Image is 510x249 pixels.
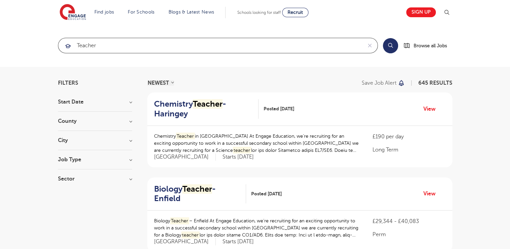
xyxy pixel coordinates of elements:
[414,42,447,50] span: Browse all Jobs
[154,238,216,245] span: [GEOGRAPHIC_DATA]
[60,4,86,21] img: Engage Education
[193,99,222,109] mark: Teacher
[176,133,195,140] mark: Teacher
[362,38,378,53] button: Clear
[58,80,78,86] span: Filters
[383,38,398,53] button: Search
[282,8,308,17] a: Recruit
[182,184,212,194] mark: Teacher
[58,38,378,53] div: Submit
[264,105,294,112] span: Posted [DATE]
[154,154,216,161] span: [GEOGRAPHIC_DATA]
[251,190,282,197] span: Posted [DATE]
[222,238,254,245] p: Starts [DATE]
[372,133,445,141] p: £190 per day
[154,184,246,204] a: BiologyTeacher- Enfield
[222,154,254,161] p: Starts [DATE]
[362,80,396,86] p: Save job alert
[58,38,362,53] input: Submit
[372,146,445,154] p: Long Term
[406,7,436,17] a: Sign up
[128,9,154,15] a: For Schools
[423,105,441,113] a: View
[288,10,303,15] span: Recruit
[58,118,132,124] h3: County
[58,176,132,182] h3: Sector
[154,99,259,119] a: ChemistryTeacher- Haringey
[233,147,251,154] mark: teacher
[154,133,359,154] p: Chemistry in [GEOGRAPHIC_DATA] At Engage Education, we’re recruiting for an exciting opportunity ...
[372,217,445,225] p: £29,344 - £40,083
[154,99,253,119] h2: Chemistry - Haringey
[154,184,241,204] h2: Biology - Enfield
[154,217,359,239] p: Biology – Enfield At Engage Education, we’re recruiting for an exciting opportunity to work in a ...
[237,10,281,15] span: Schools looking for staff
[58,138,132,143] h3: City
[170,217,189,224] mark: Teacher
[58,99,132,105] h3: Start Date
[169,9,214,15] a: Blogs & Latest News
[362,80,405,86] button: Save job alert
[181,231,200,239] mark: teacher
[94,9,114,15] a: Find jobs
[418,80,452,86] span: 645 RESULTS
[372,230,445,239] p: Perm
[58,157,132,162] h3: Job Type
[403,42,452,50] a: Browse all Jobs
[423,189,441,198] a: View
